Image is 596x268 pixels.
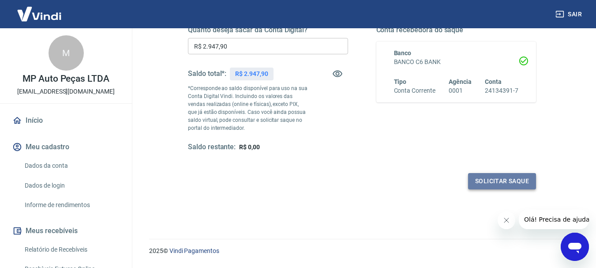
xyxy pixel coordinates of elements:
p: [EMAIL_ADDRESS][DOMAIN_NAME] [17,87,115,96]
h5: Saldo restante: [188,143,236,152]
span: Olá! Precisa de ajuda? [5,6,74,13]
a: Início [11,111,121,130]
a: Vindi Pagamentos [169,247,219,254]
a: Informe de rendimentos [21,196,121,214]
span: Conta [485,78,502,85]
a: Relatório de Recebíveis [21,241,121,259]
h6: 24134391-7 [485,86,518,95]
h5: Quanto deseja sacar da Conta Digital? [188,26,348,34]
button: Meu cadastro [11,137,121,157]
a: Dados da conta [21,157,121,175]
h6: Conta Corrente [394,86,435,95]
h5: Conta recebedora do saque [376,26,536,34]
iframe: Fechar mensagem [498,211,515,229]
p: 2025 © [149,246,575,256]
p: R$ 2.947,90 [235,69,268,79]
button: Solicitar saque [468,173,536,189]
h6: 0001 [449,86,472,95]
button: Meus recebíveis [11,221,121,241]
iframe: Mensagem da empresa [519,210,589,229]
img: Vindi [11,0,68,27]
span: Agência [449,78,472,85]
span: Tipo [394,78,407,85]
span: Banco [394,49,412,57]
button: Sair [554,6,585,23]
h6: BANCO C6 BANK [394,57,519,67]
div: M [49,35,84,71]
a: Dados de login [21,177,121,195]
p: MP Auto Peças LTDA [22,74,109,83]
p: *Corresponde ao saldo disponível para uso na sua Conta Digital Vindi. Incluindo os valores das ve... [188,84,308,132]
iframe: Botão para abrir a janela de mensagens [561,233,589,261]
span: R$ 0,00 [239,143,260,151]
h5: Saldo total*: [188,69,226,78]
